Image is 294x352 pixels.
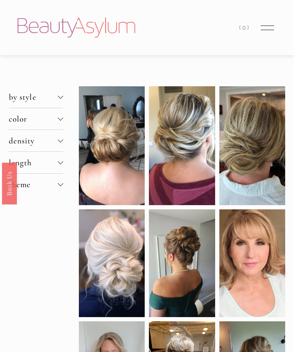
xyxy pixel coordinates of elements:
button: color [9,108,63,130]
a: 0 items in cart [239,23,250,33]
button: theme [9,174,63,195]
span: ( [239,24,242,31]
img: Beauty Asylum | Bridal Hair &amp; Makeup Charlotte &amp; Atlanta [18,18,135,38]
a: Book Us [2,163,17,204]
span: 0 [242,24,247,31]
span: by style [9,92,58,102]
span: length [9,158,58,168]
span: ) [247,24,250,31]
button: by style [9,86,63,108]
span: theme [9,179,58,189]
button: density [9,130,63,151]
button: length [9,152,63,173]
span: density [9,136,58,146]
span: color [9,114,58,124]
